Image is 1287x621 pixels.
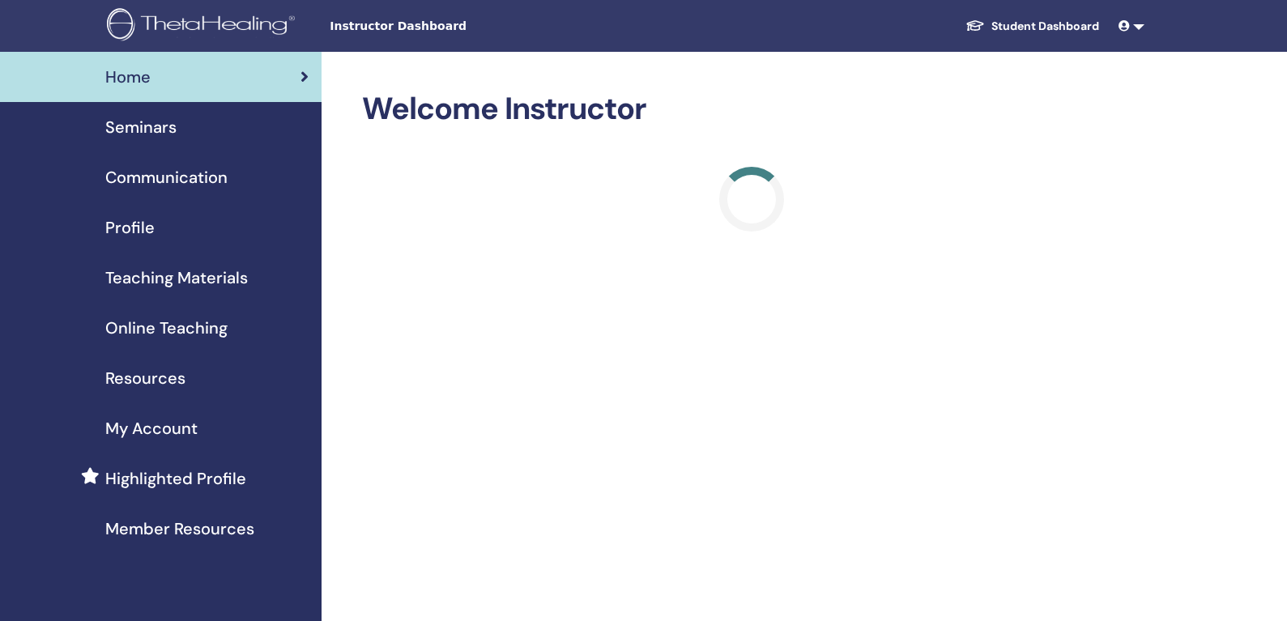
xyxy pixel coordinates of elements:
span: Teaching Materials [105,266,248,290]
span: Profile [105,215,155,240]
span: Communication [105,165,228,189]
h2: Welcome Instructor [362,91,1141,128]
a: Student Dashboard [952,11,1112,41]
span: Highlighted Profile [105,466,246,491]
span: Resources [105,366,185,390]
span: Online Teaching [105,316,228,340]
span: My Account [105,416,198,440]
span: Home [105,65,151,89]
span: Member Resources [105,517,254,541]
img: logo.png [107,8,300,45]
span: Instructor Dashboard [330,18,573,35]
span: Seminars [105,115,177,139]
img: graduation-cap-white.svg [965,19,985,32]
